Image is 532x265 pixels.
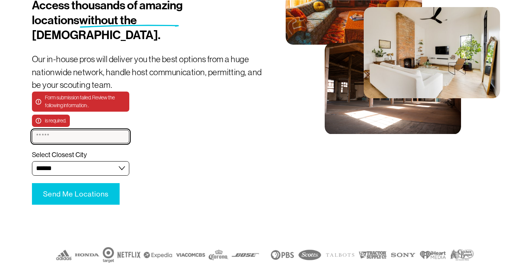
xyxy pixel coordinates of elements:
select: Select Closest City [32,161,130,176]
p: is required. [32,115,70,127]
button: Send Me LocationsSend Me Locations [32,183,120,205]
span: without the [DEMOGRAPHIC_DATA]. [32,13,160,42]
p: Our in-house pros will deliver you the best options from a huge nationwide network, handle host c... [32,53,266,92]
span: Send Me Locations [43,190,108,198]
span: Select Closest City [32,151,87,159]
p: Form submission failed. Review the following information: . [32,92,130,112]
